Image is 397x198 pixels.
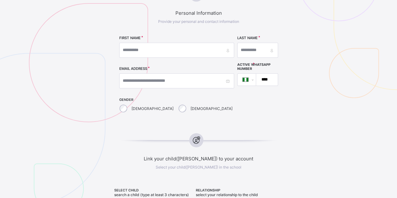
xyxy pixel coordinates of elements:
[119,98,234,102] span: GENDER
[158,19,239,24] span: Provide your personal and contact information
[119,66,147,71] label: EMAIL ADDRESS
[119,36,141,40] label: FIRST NAME
[237,36,258,40] label: LAST NAME
[196,192,258,197] span: Select your relationship to the child
[114,192,189,197] span: Search a child (type at least 3 characters)
[131,106,174,111] label: [DEMOGRAPHIC_DATA]
[196,188,259,192] span: RELATIONSHIP
[99,156,298,162] span: Link your child([PERSON_NAME]) to your account
[99,10,298,16] span: Personal Information
[156,165,241,169] span: Select your child([PERSON_NAME]) in the school
[190,106,233,111] label: [DEMOGRAPHIC_DATA]
[114,188,193,192] span: SELECT CHILD
[237,63,278,71] label: Active WhatsApp Number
